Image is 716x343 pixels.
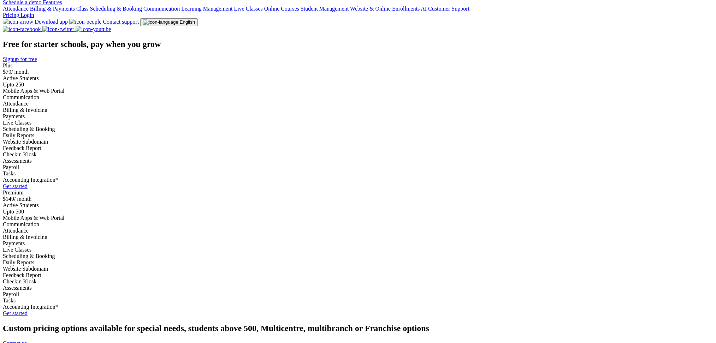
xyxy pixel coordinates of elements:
div: Communication [3,94,713,101]
a: Pricing [3,12,20,18]
div: Payments [3,113,713,120]
h2: Custom pricing options available for special needs, students above 500, Multicentre, multibranch ... [3,324,713,333]
a: Learning Management [181,6,232,12]
div: Mobile Apps & Web Portal [3,215,713,221]
div: Attendance [3,101,713,107]
span: $79 [3,69,11,75]
a: Get started [3,183,28,189]
div: Tasks [3,170,713,177]
div: Live Classes [3,120,713,126]
a: Website & Online Enrollments [350,6,420,12]
div: Tasks [3,297,713,304]
div: Live Classes [3,247,713,253]
span: Contact support [103,19,139,25]
a: Student Management [301,6,349,12]
a: Login [20,12,34,18]
div: Feedback Report [3,145,713,151]
div: Premium [3,189,713,196]
div: Payments [3,240,713,247]
span: Pricing [3,12,19,18]
div: Checkin Kiosk [3,151,713,158]
img: icon-arrow [3,19,33,25]
div: Communication [3,221,713,228]
a: Contact support [69,19,140,25]
img: icon-youtube [76,26,111,32]
div: Attendance [3,228,713,234]
span: English [180,19,195,25]
span: $149 [3,196,14,202]
div: Scheduling & Booking [3,126,713,132]
a: Signup for free [3,56,37,62]
div: Feedback Report [3,272,713,278]
a: AI Customer Support [421,6,470,12]
span: / month [14,196,31,202]
img: icon-twitter [42,26,75,32]
div: Upto 500 [3,209,713,215]
span: / month [11,69,29,75]
div: Daily Reports [3,132,713,139]
a: Class Scheduling & Booking [76,6,142,12]
a: Attendance [3,6,29,12]
a: Online Courses [264,6,299,12]
div: Assessments [3,158,713,164]
img: icon-language [143,19,178,25]
a: Get started [3,310,28,316]
a: Download app [3,19,69,25]
span: Download app [35,19,68,25]
div: Assessments [3,285,713,291]
div: Active Students [3,75,713,82]
div: Scheduling & Booking [3,253,713,259]
div: Accounting Integration* [3,177,713,183]
h1: Free for starter schools, pay when you grow [3,40,713,49]
div: Active Students [3,202,713,209]
div: Daily Reports [3,259,713,266]
div: Checkin Kiosk [3,278,713,285]
div: Accounting Integration* [3,304,713,310]
a: Live Classes [234,6,263,12]
img: icon-people [69,19,102,25]
div: Mobile Apps & Web Portal [3,88,713,94]
div: Payroll [3,291,713,297]
div: Website Subdomain [3,139,713,145]
div: Plus [3,62,713,69]
button: change language [140,18,198,26]
a: Billing & Payments [30,6,75,12]
div: Billing & Invoicing [3,107,713,113]
div: Billing & Invoicing [3,234,713,240]
img: icon-facebook [3,26,41,32]
div: Website Subdomain [3,266,713,272]
a: Communication [143,6,180,12]
div: Payroll [3,164,713,170]
div: Upto 250 [3,82,713,88]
